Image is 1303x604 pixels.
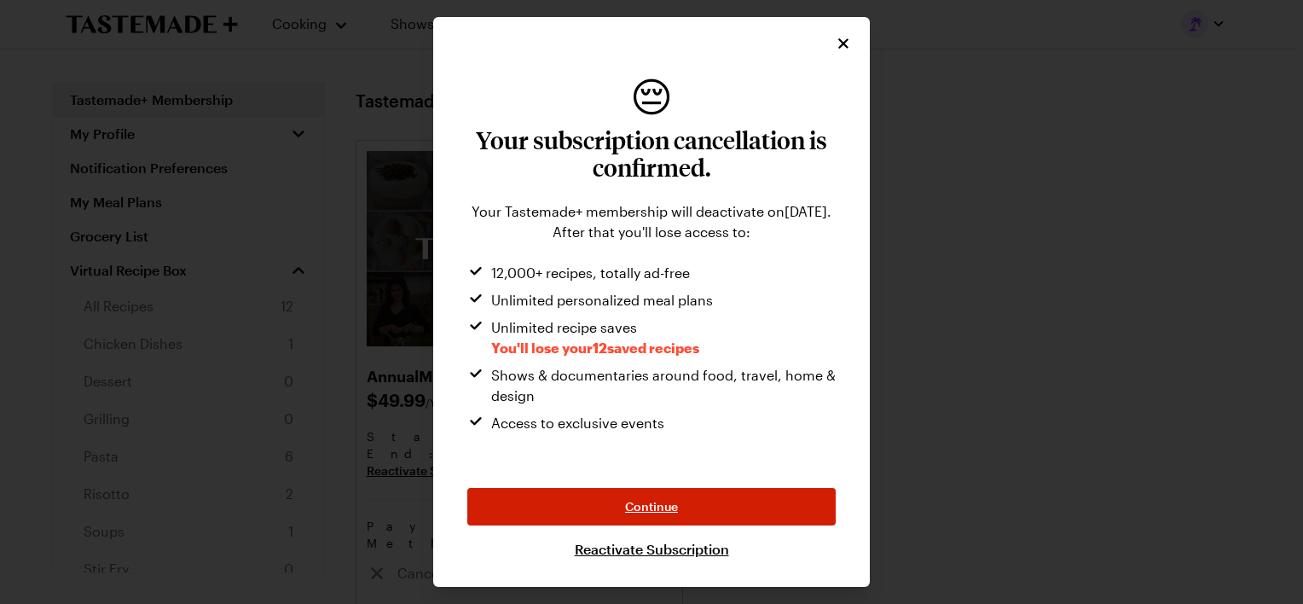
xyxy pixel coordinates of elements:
[575,539,729,560] a: Reactivate Subscription
[491,365,836,406] span: Shows & documentaries around food, travel, home & design
[491,290,713,311] span: Unlimited personalized meal plans
[491,317,699,358] span: Unlimited recipe saves
[630,75,673,116] span: disappointed face emoji
[467,126,836,181] h3: Your subscription cancellation is confirmed.
[467,201,836,242] div: Your Tastemade+ membership will deactivate on [DATE] . After that you'll lose access to:
[467,488,836,526] button: Continue
[491,413,664,433] span: Access to exclusive events
[834,34,853,53] button: Close
[625,498,678,515] span: Continue
[491,263,690,283] span: 12,000+ recipes, totally ad-free
[491,340,699,356] span: You'll lose your 12 saved recipes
